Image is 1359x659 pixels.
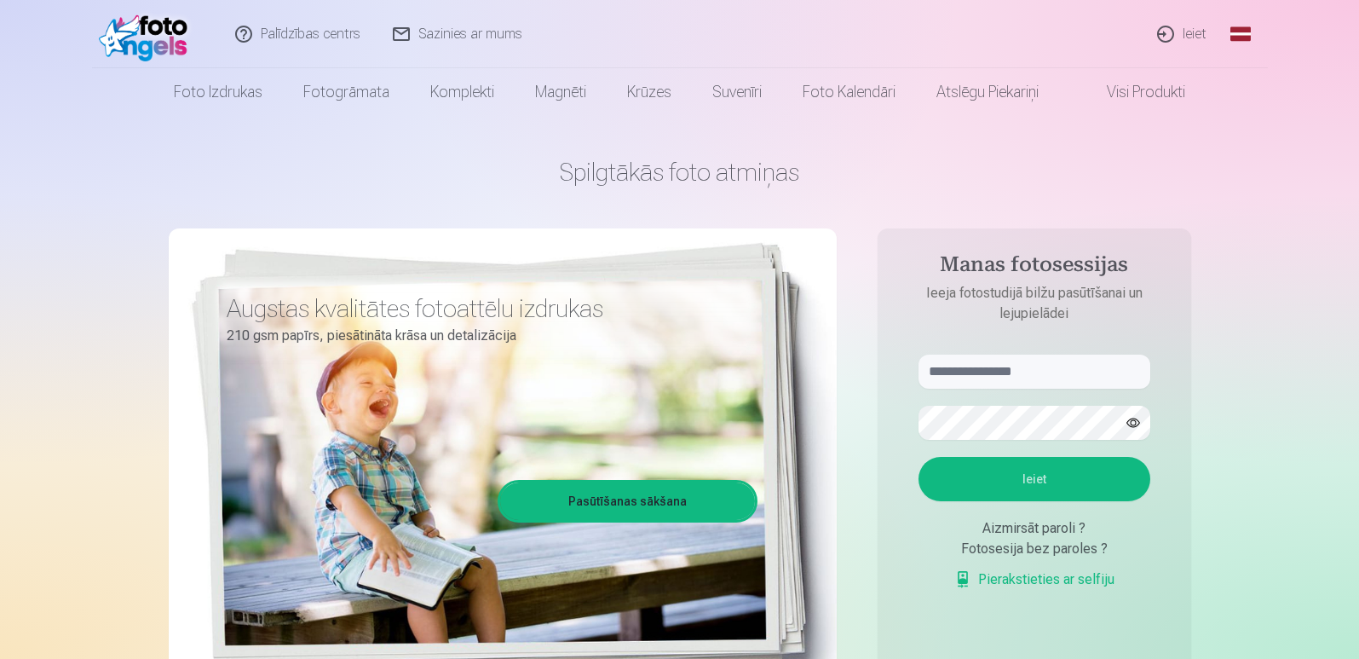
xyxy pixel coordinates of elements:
h1: Spilgtākās foto atmiņas [169,157,1191,188]
h3: Augstas kvalitātes fotoattēlu izdrukas [227,293,745,324]
a: Visi produkti [1059,68,1206,116]
p: 210 gsm papīrs, piesātināta krāsa un detalizācija [227,324,745,348]
a: Foto izdrukas [153,68,283,116]
a: Fotogrāmata [283,68,410,116]
img: /fa1 [99,7,197,61]
p: Ieeja fotostudijā bilžu pasūtīšanai un lejupielādei [901,283,1167,324]
a: Krūzes [607,68,692,116]
h4: Manas fotosessijas [901,252,1167,283]
a: Magnēti [515,68,607,116]
a: Suvenīri [692,68,782,116]
div: Aizmirsāt paroli ? [918,518,1150,539]
a: Pasūtīšanas sākšana [500,483,755,520]
a: Komplekti [410,68,515,116]
a: Pierakstieties ar selfiju [954,569,1114,590]
div: Fotosesija bez paroles ? [918,539,1150,559]
button: Ieiet [918,457,1150,501]
a: Atslēgu piekariņi [916,68,1059,116]
a: Foto kalendāri [782,68,916,116]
